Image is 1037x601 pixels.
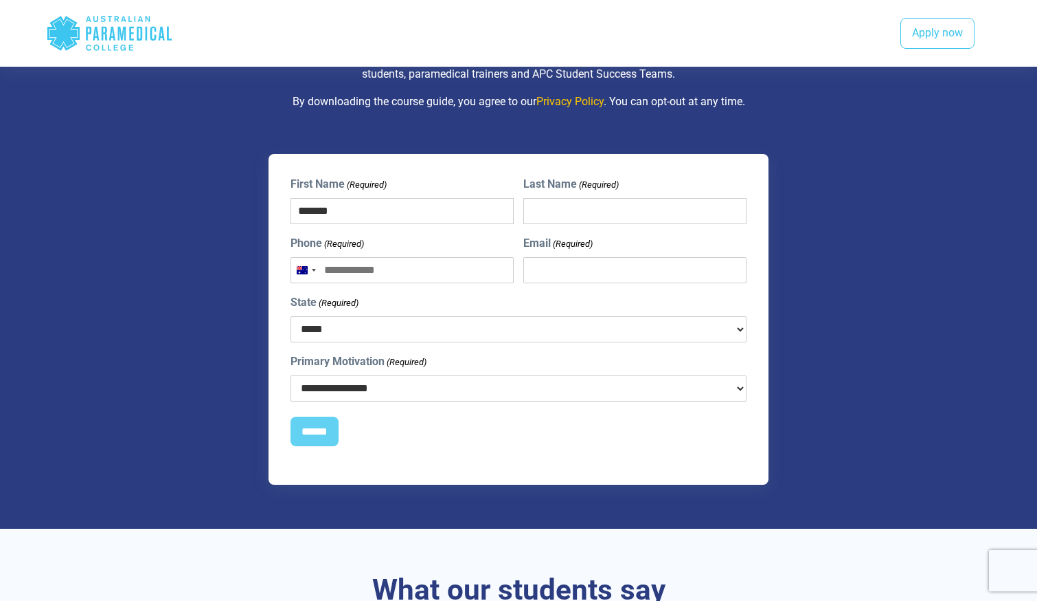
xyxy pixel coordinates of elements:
a: Apply now [900,18,975,50]
a: Privacy Policy [536,95,604,108]
label: State [290,294,358,311]
label: Last Name [523,176,619,193]
span: (Required) [551,237,593,251]
span: (Required) [386,356,427,369]
label: Email [523,235,593,252]
span: (Required) [323,237,365,251]
label: First Name [290,176,387,193]
label: Primary Motivation [290,353,426,370]
label: Phone [290,235,364,252]
span: (Required) [578,178,619,192]
span: (Required) [346,178,387,192]
button: Selected country [291,258,320,283]
p: By downloading the course guide, you agree to our . You can opt-out at any time. [117,94,920,110]
span: (Required) [318,296,359,310]
div: Australian Paramedical College [46,11,173,56]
